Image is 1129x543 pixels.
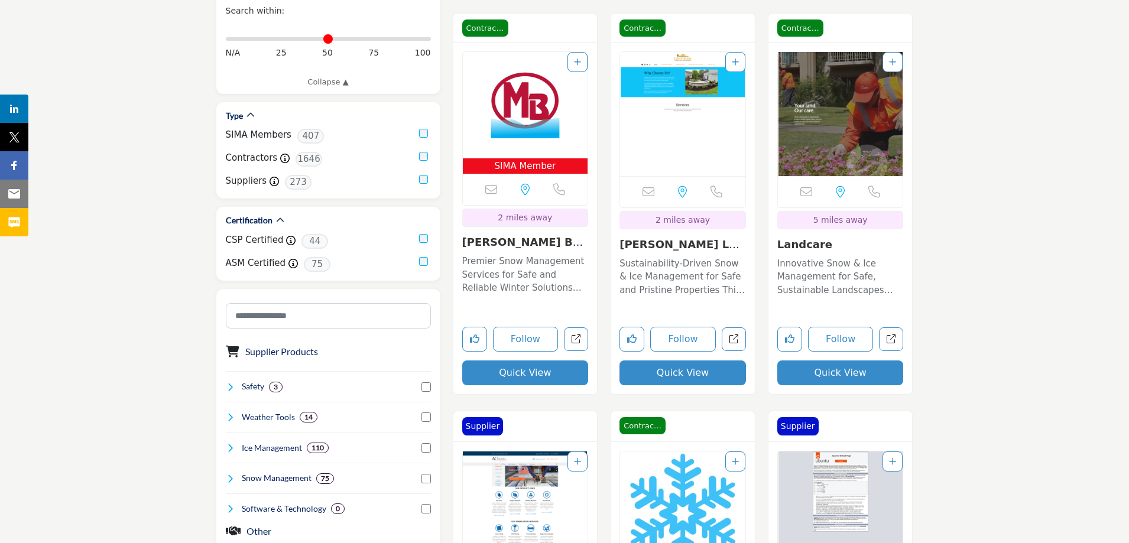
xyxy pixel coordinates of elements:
div: 110 Results For Ice Management [307,443,329,453]
label: ASM Certified [226,256,286,270]
label: CSP Certified [226,233,284,247]
h3: Landman Landscape Management LLC [619,238,746,251]
button: Quick View [619,360,746,385]
input: Select Ice Management checkbox [421,443,431,453]
label: Contractors [226,151,278,165]
span: N/A [226,47,241,59]
h4: Snow Management: Snow management involves the removal, relocation, and mitigation of snow accumul... [242,472,312,484]
h4: Ice Management: Ice management involves the control, removal, and prevention of ice accumulation ... [242,442,302,454]
img: Landcare [778,52,903,176]
span: SIMA Member [465,160,586,173]
button: Like listing [462,327,487,352]
span: 75 [304,257,330,272]
button: Quick View [777,360,904,385]
span: 2 miles away [498,213,552,222]
h4: Software & Technology: Software & Technology encompasses the development, implementation, and use... [242,503,326,515]
p: Premier Snow Management Services for Safe and Reliable Winter Solutions Established in [DATE], th... [462,255,589,295]
a: Open martz-bros-snow in new tab [564,327,588,352]
b: 3 [274,383,278,391]
b: 0 [336,505,340,513]
a: Innovative Snow & Ice Management for Safe, Sustainable Landscapes With a steadfast commitment to ... [777,254,904,297]
label: SIMA Members [226,128,291,142]
a: [PERSON_NAME] Bros Snow [462,236,586,261]
p: Innovative Snow & Ice Management for Safe, Sustainable Landscapes With a steadfast commitment to ... [777,257,904,297]
input: ASM Certified checkbox [419,257,428,266]
input: Search Category [226,303,431,329]
span: 100 [415,47,431,59]
button: Follow [493,327,559,352]
button: Other [246,524,271,538]
input: CSP Certified checkbox [419,234,428,243]
a: Premier Snow Management Services for Safe and Reliable Winter Solutions Established in [DATE], th... [462,252,589,295]
h2: Certification [226,214,272,226]
a: Add To List [732,457,739,466]
span: Contractor [462,19,508,37]
span: 2 miles away [656,215,710,225]
input: Select Software & Technology checkbox [421,504,431,513]
span: 25 [276,47,287,59]
a: Open landcare-kansas-city in new tab [879,327,903,352]
p: Supplier [781,420,815,433]
img: Martz Bros Snow [463,52,588,158]
a: Add To List [574,457,581,466]
a: Add To List [889,57,896,67]
button: Supplier Products [245,344,318,359]
span: 75 [368,47,379,59]
img: Landman Landscape Management LLC [620,52,745,176]
input: Contractors checkbox [419,152,428,161]
p: Supplier [466,420,500,433]
a: Open Listing in new tab [778,52,903,176]
span: 44 [301,234,328,249]
div: 3 Results For Safety [269,382,283,392]
div: 75 Results For Snow Management [316,473,334,484]
button: Follow [808,327,874,352]
p: Sustainability-Driven Snow & Ice Management for Safe and Pristine Properties This company excels ... [619,257,746,297]
label: Suppliers [226,174,267,188]
input: Select Weather Tools checkbox [421,412,431,422]
h4: Weather Tools: Weather Tools refer to instruments, software, and technologies used to monitor, pr... [242,411,295,423]
b: 14 [304,413,313,421]
div: Search within: [226,5,431,17]
a: Collapse ▲ [226,76,431,88]
span: 1646 [296,152,322,167]
a: Open Listing in new tab [463,52,588,174]
b: 110 [312,444,324,452]
input: SIMA Members checkbox [419,129,428,138]
span: 273 [285,175,312,190]
a: Add To List [574,57,581,67]
span: Contractor [777,19,823,37]
a: Add To List [889,457,896,466]
b: 75 [321,474,329,483]
a: Landcare [777,238,832,251]
button: Follow [650,327,716,352]
div: 0 Results For Software & Technology [331,503,345,514]
a: [PERSON_NAME] Landscape Ma... [619,238,744,264]
input: Suppliers checkbox [419,175,428,184]
div: 14 Results For Weather Tools [300,412,317,422]
a: Sustainability-Driven Snow & Ice Management for Safe and Pristine Properties This company excels ... [619,254,746,297]
button: Like listing [777,327,802,352]
a: Open Listing in new tab [620,52,745,176]
h4: Safety: Safety refers to the measures, practices, and protocols implemented to protect individual... [242,381,264,392]
input: Select Snow Management checkbox [421,474,431,483]
h2: Type [226,110,243,122]
a: Open landman-landscape-management-llc in new tab [722,327,746,352]
a: Add To List [732,57,739,67]
span: 50 [322,47,333,59]
h3: Landcare [777,238,904,251]
button: Like listing [619,327,644,352]
span: 407 [297,129,324,144]
span: Contractor [619,19,666,37]
h3: Martz Bros Snow [462,236,589,249]
span: 5 miles away [813,215,868,225]
input: Select Safety checkbox [421,382,431,392]
button: Quick View [462,360,589,385]
span: Contractor [619,417,666,435]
